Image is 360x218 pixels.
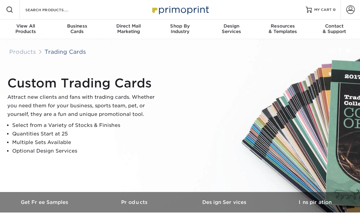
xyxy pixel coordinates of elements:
[7,76,160,91] h1: Custom Trading Cards
[103,20,154,39] a: Direct MailMarketing
[45,48,86,55] a: Trading Cards
[25,6,84,13] input: SEARCH PRODUCTS.....
[9,48,36,55] a: Products
[103,23,154,29] span: Direct Mail
[90,192,180,212] a: Products
[257,20,309,39] a: Resources& Templates
[52,20,103,39] a: BusinessCards
[154,20,206,39] a: Shop ByIndustry
[180,199,270,205] h3: Design Services
[12,121,160,130] li: Select from a Variety of Stocks & Finishes
[149,3,211,16] img: Primoprint
[270,192,360,212] a: Inspiration
[314,7,332,13] span: MY CART
[308,20,360,39] a: Contact& Support
[206,23,257,29] span: Design
[154,23,206,34] div: Industry
[12,130,160,138] li: Quantities Start at 25
[206,23,257,34] div: Services
[308,23,360,29] span: Contact
[270,199,360,205] h3: Inspiration
[308,23,360,34] div: & Support
[12,138,160,147] li: Multiple Sets Available
[52,23,103,29] span: Business
[7,93,160,119] p: Attract new clients and fans with trading cards. Whether you need them for your business, sports ...
[52,23,103,34] div: Cards
[154,23,206,29] span: Shop By
[257,23,309,29] span: Resources
[333,8,336,12] span: 0
[90,199,180,205] h3: Products
[180,192,270,212] a: Design Services
[257,23,309,34] div: & Templates
[12,147,160,155] li: Optional Design Services
[103,23,154,34] div: Marketing
[206,20,257,39] a: DesignServices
